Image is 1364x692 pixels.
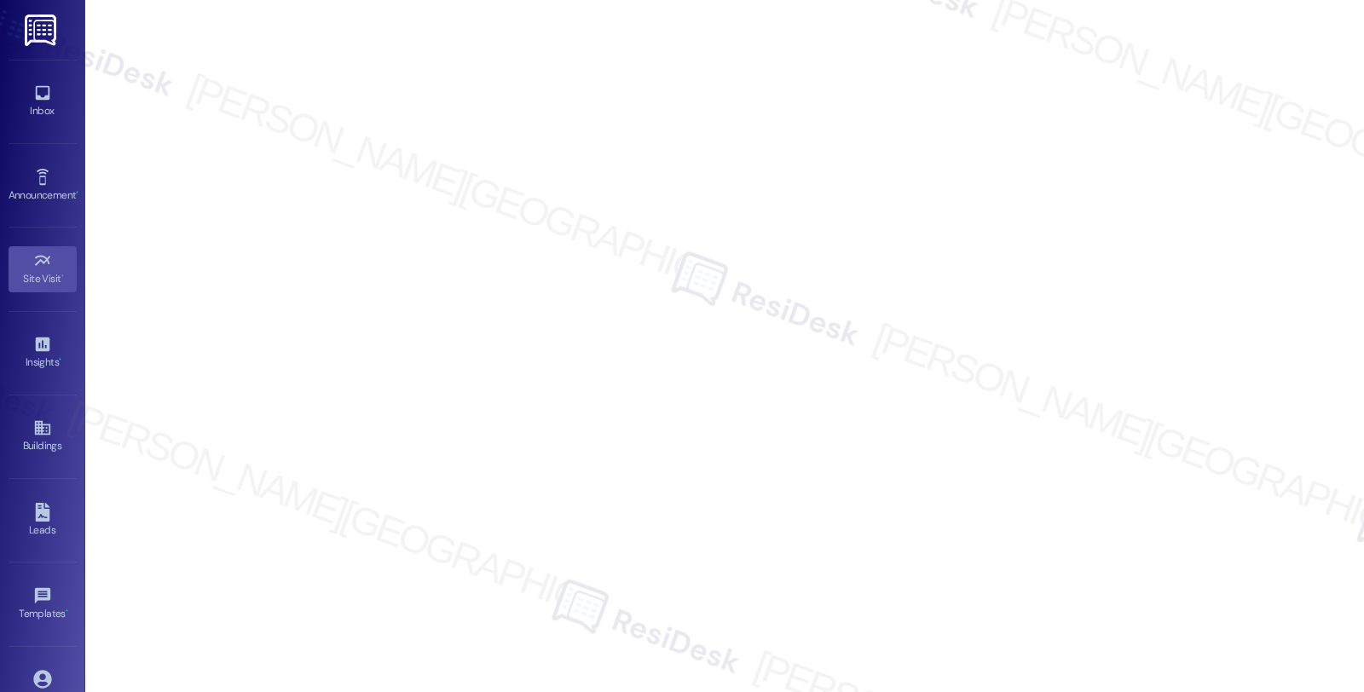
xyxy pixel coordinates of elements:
[9,246,77,292] a: Site Visit •
[66,605,68,617] span: •
[59,354,61,366] span: •
[76,187,78,199] span: •
[9,330,77,376] a: Insights •
[9,413,77,459] a: Buildings
[25,14,60,46] img: ResiDesk Logo
[9,581,77,627] a: Templates •
[9,78,77,124] a: Inbox
[61,270,64,282] span: •
[9,498,77,544] a: Leads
